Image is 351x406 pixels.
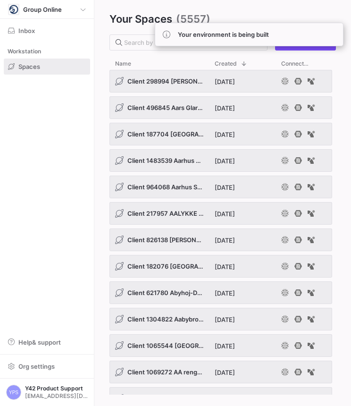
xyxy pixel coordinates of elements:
[18,63,40,70] span: Spaces
[109,149,332,176] div: Press SPACE to select this row.
[109,255,332,281] div: Press SPACE to select this row.
[215,369,235,376] span: [DATE]
[4,44,90,59] div: Workstation
[215,316,235,323] span: [DATE]
[109,176,332,202] div: Press SPACE to select this row.
[115,60,131,67] span: Name
[4,382,90,402] button: YPSY42 Product Support[EMAIL_ADDRESS][DOMAIN_NAME]
[4,334,90,350] button: Help& support
[109,228,332,255] div: Press SPACE to select this row.
[215,104,235,112] span: [DATE]
[215,263,235,271] span: [DATE]
[109,334,332,361] div: Press SPACE to select this row.
[18,27,35,34] span: Inbox
[109,202,332,228] div: Press SPACE to select this row.
[124,39,259,46] input: Search by Space name
[4,364,90,371] a: Org settings
[109,308,332,334] div: Press SPACE to select this row.
[4,23,90,39] button: Inbox
[127,77,203,85] span: Client 298994 [PERSON_NAME] [PERSON_NAME] ApS
[215,289,235,297] span: [DATE]
[215,60,237,67] span: Created
[176,11,210,27] span: (5557)
[4,358,90,374] button: Org settings
[127,262,203,270] span: Client 182076 [GEOGRAPHIC_DATA] Tagteknik 2019 ApS
[215,157,235,165] span: [DATE]
[281,60,310,67] span: Connected services
[127,289,203,296] span: Client 621780 Abyhoj-Data
[215,210,235,218] span: [DATE]
[127,368,203,376] span: Client 1069272 AA rengoringpolering
[127,104,203,111] span: Client 496845 Aars Glarmesterforretning ApS
[18,363,55,370] span: Org settings
[109,70,332,96] div: Press SPACE to select this row.
[9,5,18,14] img: https://storage.googleapis.com/y42-prod-data-exchange/images/yakPloC5i6AioCi4fIczWrDfRkcT4LKn1FCT...
[215,184,235,191] span: [DATE]
[215,131,235,138] span: [DATE]
[215,342,235,350] span: [DATE]
[215,78,235,85] span: [DATE]
[25,393,88,399] span: [EMAIL_ADDRESS][DOMAIN_NAME]
[127,210,203,217] span: Client 217957 AALYKKE MARKISER ApS
[18,338,61,346] span: Help & support
[25,385,88,392] span: Y42 Product Support
[178,31,269,38] span: Your environment is being built
[127,130,203,138] span: Client 187704 [GEOGRAPHIC_DATA] Vvservice ApS
[109,11,172,27] span: Your Spaces
[127,342,203,349] span: Client 1065544 [GEOGRAPHIC_DATA]
[109,96,332,123] div: Press SPACE to select this row.
[4,59,90,75] a: Spaces
[109,123,332,149] div: Press SPACE to select this row.
[109,281,332,308] div: Press SPACE to select this row.
[127,183,203,191] span: Client 964068 Aarhus Snooker Pool ApS
[215,237,235,244] span: [DATE]
[109,361,332,387] div: Press SPACE to select this row.
[23,6,62,13] span: Group Online
[127,236,203,244] span: Client 826138 [PERSON_NAME] ApS
[127,315,203,323] span: Client 1304822 Aabybro Kiropraktisk Klinik v [PERSON_NAME]
[127,157,203,164] span: Client 1483539 Aarhus Tomrer Og Snedker ApS
[6,385,21,400] div: YPS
